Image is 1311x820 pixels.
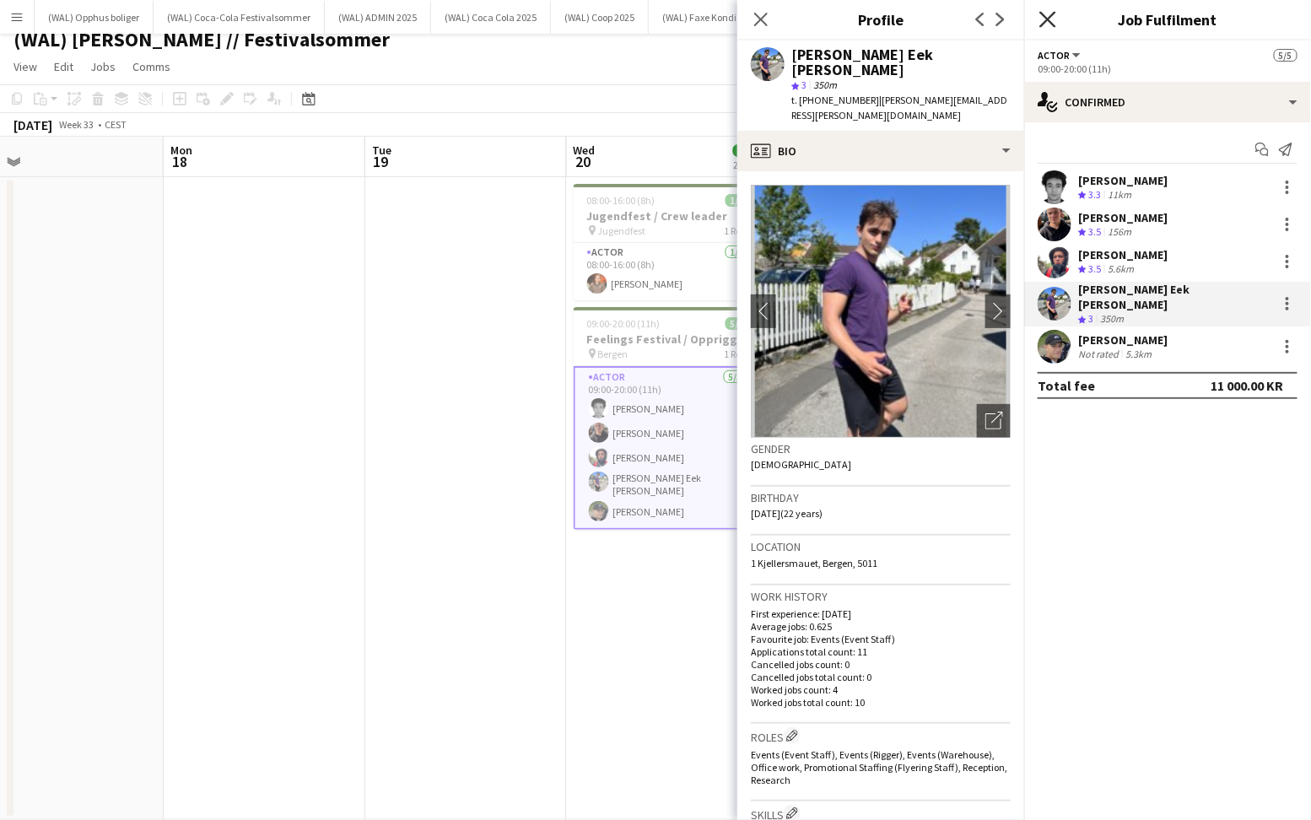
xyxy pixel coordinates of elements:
[751,507,823,520] span: [DATE] (22 years)
[726,194,749,207] span: 1/1
[431,1,551,34] button: (WAL) Coca Cola 2025
[977,404,1011,438] div: Open photos pop-in
[1088,188,1101,201] span: 3.3
[7,56,44,78] a: View
[751,607,1011,620] p: First experience: [DATE]
[574,143,596,158] span: Wed
[56,118,98,131] span: Week 33
[1088,262,1101,275] span: 3.5
[751,633,1011,645] p: Favourite job: Events (Event Staff)
[734,159,760,171] div: 2 Jobs
[791,47,1011,78] div: [PERSON_NAME] Eek [PERSON_NAME]
[1274,49,1298,62] span: 5/5
[35,1,154,34] button: (WAL) Opphus boliger
[726,317,749,330] span: 5/5
[810,78,840,91] span: 350m
[751,671,1011,683] p: Cancelled jobs total count: 0
[574,208,763,224] h3: Jugendfest / Crew leader
[154,1,325,34] button: (WAL) Coca-Cola Festivalsommer
[13,59,37,74] span: View
[1038,377,1095,394] div: Total fee
[90,59,116,74] span: Jobs
[1038,49,1070,62] span: Actor
[1078,332,1168,348] div: [PERSON_NAME]
[1211,377,1284,394] div: 11 000.00 KR
[751,696,1011,709] p: Worked jobs total count: 10
[325,1,431,34] button: (WAL) ADMIN 2025
[1038,62,1298,75] div: 09:00-20:00 (11h)
[751,539,1011,554] h3: Location
[801,78,807,91] span: 3
[105,118,127,131] div: CEST
[574,184,763,300] app-job-card: 08:00-16:00 (8h)1/1Jugendfest / Crew leader Jugendfest1 RoleActor1/108:00-16:00 (8h)[PERSON_NAME]
[54,59,73,74] span: Edit
[1104,225,1135,240] div: 156m
[1088,312,1093,325] span: 3
[574,307,763,530] app-job-card: 09:00-20:00 (11h)5/5Feelings Festival / Opprigg Bergen1 RoleActor5/509:00-20:00 (11h)[PERSON_NAME...
[733,144,757,157] span: 6/6
[370,152,391,171] span: 19
[587,194,655,207] span: 08:00-16:00 (8h)
[751,727,1011,745] h3: Roles
[751,185,1011,438] img: Crew avatar or photo
[751,748,1007,786] span: Events (Event Staff), Events (Rigger), Events (Warehouse), Office work, Promotional Staffing (Fly...
[751,645,1011,658] p: Applications total count: 11
[574,332,763,347] h3: Feelings Festival / Opprigg
[170,143,192,158] span: Mon
[574,243,763,300] app-card-role: Actor1/108:00-16:00 (8h)[PERSON_NAME]
[1078,282,1271,312] div: [PERSON_NAME] Eek [PERSON_NAME]
[751,620,1011,633] p: Average jobs: 0.625
[737,131,1024,171] div: Bio
[126,56,177,78] a: Comms
[1038,49,1083,62] button: Actor
[372,143,391,158] span: Tue
[1024,8,1311,30] h3: Job Fulfilment
[1104,262,1137,277] div: 5.6km
[574,366,763,530] app-card-role: Actor5/509:00-20:00 (11h)[PERSON_NAME][PERSON_NAME][PERSON_NAME][PERSON_NAME] Eek [PERSON_NAME][P...
[1078,348,1122,360] div: Not rated
[1078,247,1168,262] div: [PERSON_NAME]
[725,224,749,237] span: 1 Role
[649,1,816,34] button: (WAL) Faxe Kondi Sampling 2025
[1078,210,1168,225] div: [PERSON_NAME]
[47,56,80,78] a: Edit
[1078,173,1168,188] div: [PERSON_NAME]
[751,589,1011,604] h3: Work history
[571,152,596,171] span: 20
[1104,188,1135,202] div: 11km
[168,152,192,171] span: 18
[751,490,1011,505] h3: Birthday
[13,116,52,133] div: [DATE]
[791,94,879,106] span: t. [PHONE_NUMBER]
[751,458,851,471] span: [DEMOGRAPHIC_DATA]
[598,348,629,360] span: Bergen
[84,56,122,78] a: Jobs
[587,317,661,330] span: 09:00-20:00 (11h)
[551,1,649,34] button: (WAL) Coop 2025
[598,224,646,237] span: Jugendfest
[751,658,1011,671] p: Cancelled jobs count: 0
[751,683,1011,696] p: Worked jobs count: 4
[132,59,170,74] span: Comms
[751,441,1011,456] h3: Gender
[1097,312,1127,326] div: 350m
[1088,225,1101,238] span: 3.5
[1024,82,1311,122] div: Confirmed
[751,557,877,569] span: 1 Kjellersmauet, Bergen, 5011
[725,348,749,360] span: 1 Role
[13,27,390,52] h1: (WAL) [PERSON_NAME] // Festivalsommer
[1122,348,1155,360] div: 5.3km
[791,94,1007,121] span: | [PERSON_NAME][EMAIL_ADDRESS][PERSON_NAME][DOMAIN_NAME]
[737,8,1024,30] h3: Profile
